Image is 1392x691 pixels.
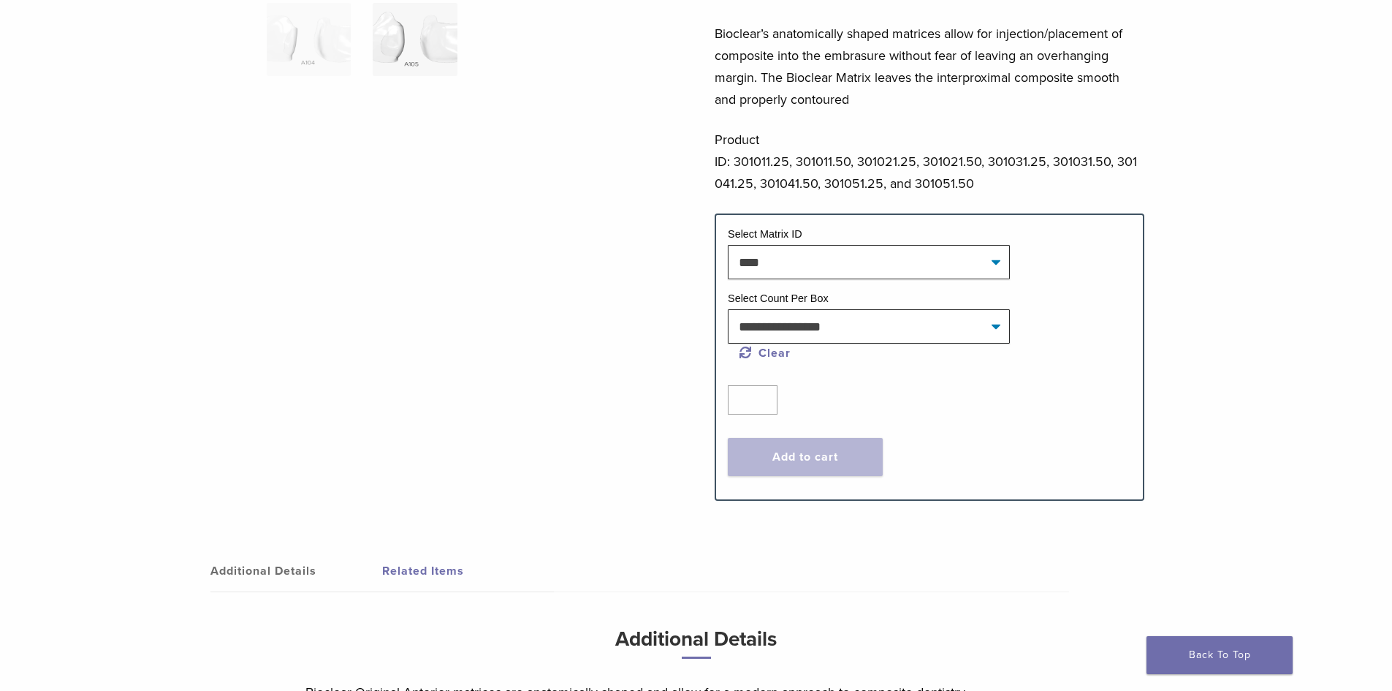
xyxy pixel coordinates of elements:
button: Add to cart [728,438,883,476]
a: Related Items [382,551,554,592]
p: Product ID: 301011.25, 301011.50, 301021.25, 301021.50, 301031.25, 301031.50, 301041.25, 301041.5... [715,129,1144,195]
a: Additional Details [210,551,382,592]
img: Original Anterior Matrix - A Series - Image 5 [267,3,351,76]
label: Select Matrix ID [728,228,802,240]
img: Original Anterior Matrix - A Series - Image 6 [373,3,457,76]
h3: Additional Details [305,622,1087,671]
label: Select Count Per Box [728,292,829,304]
a: Back To Top [1146,636,1293,674]
p: Bioclear’s anatomically shaped matrices allow for injection/placement of composite into the embra... [715,23,1144,110]
a: Clear [739,346,791,360]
